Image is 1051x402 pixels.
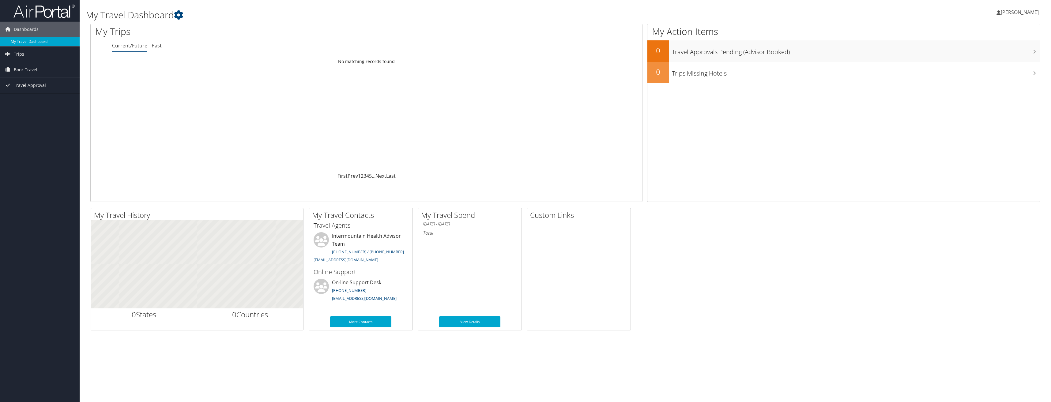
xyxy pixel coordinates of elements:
h2: Custom Links [530,210,631,220]
a: 3 [364,173,366,179]
h6: [DATE] - [DATE] [423,221,517,227]
h2: My Travel Spend [421,210,522,220]
a: More Contacts [330,316,391,327]
h3: Travel Agents [314,221,408,230]
a: [PHONE_NUMBER] [332,288,366,293]
a: 1 [358,173,361,179]
h1: My Trips [95,25,408,38]
a: Next [375,173,386,179]
a: 2 [361,173,364,179]
img: airportal-logo.png [13,4,75,18]
h3: Trips Missing Hotels [672,66,1040,78]
h3: Travel Approvals Pending (Advisor Booked) [672,45,1040,56]
h2: 0 [647,67,669,77]
h6: Total [423,229,517,236]
a: [EMAIL_ADDRESS][DOMAIN_NAME] [332,296,397,301]
a: 0Trips Missing Hotels [647,62,1040,83]
span: [PERSON_NAME] [1001,9,1039,16]
span: … [372,173,375,179]
a: First [337,173,348,179]
a: Current/Future [112,42,147,49]
a: View Details [439,316,500,327]
h2: My Travel History [94,210,303,220]
h3: Online Support [314,268,408,276]
span: Dashboards [14,22,39,37]
h1: My Travel Dashboard [86,9,725,21]
a: [EMAIL_ADDRESS][DOMAIN_NAME] [314,257,378,262]
h2: States [96,309,193,320]
td: No matching records found [91,56,642,67]
h2: 0 [647,45,669,56]
h1: My Action Items [647,25,1040,38]
span: Book Travel [14,62,37,77]
a: Last [386,173,396,179]
span: Trips [14,47,24,62]
a: Prev [348,173,358,179]
a: 0Travel Approvals Pending (Advisor Booked) [647,40,1040,62]
span: Travel Approval [14,78,46,93]
li: On-line Support Desk [311,279,411,304]
a: [PHONE_NUMBER] / [PHONE_NUMBER] [332,249,404,255]
h2: Countries [202,309,299,320]
a: 5 [369,173,372,179]
a: 4 [366,173,369,179]
li: Intermountain Health Advisor Team [311,232,411,265]
a: [PERSON_NAME] [996,3,1045,21]
h2: My Travel Contacts [312,210,412,220]
span: 0 [232,309,236,319]
a: Past [152,42,162,49]
span: 0 [132,309,136,319]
